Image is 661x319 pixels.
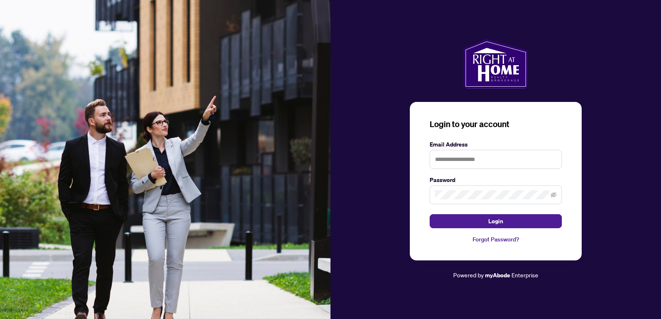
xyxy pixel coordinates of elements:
span: Powered by [453,271,484,279]
label: Email Address [430,140,562,149]
span: Login [488,215,503,228]
label: Password [430,175,562,184]
img: ma-logo [464,39,528,89]
span: Enterprise [511,271,538,279]
a: Forgot Password? [430,235,562,244]
h3: Login to your account [430,118,562,130]
a: myAbode [485,271,510,280]
span: eye-invisible [551,192,556,198]
button: Login [430,214,562,228]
